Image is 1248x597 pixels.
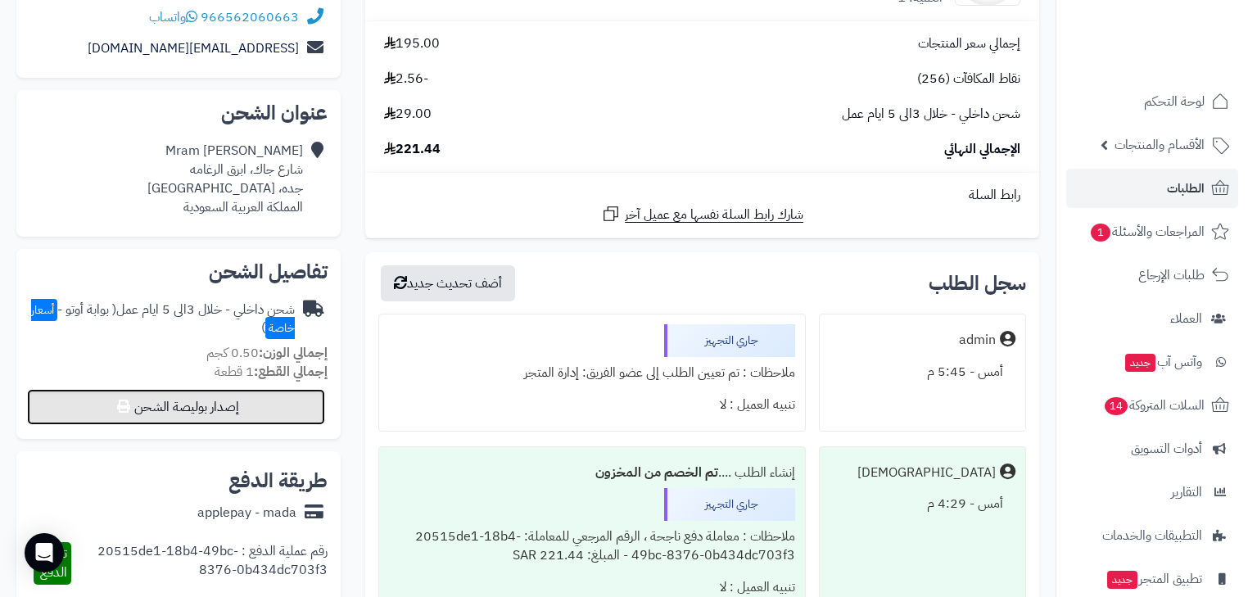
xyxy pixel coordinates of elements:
[215,362,328,382] small: 1 قطعة
[830,488,1015,520] div: أمس - 4:29 م
[389,389,795,421] div: تنبيه العميل : لا
[389,357,795,389] div: ملاحظات : تم تعيين الطلب إلى عضو الفريق: إدارة المتجر
[1125,354,1155,372] span: جديد
[1066,386,1238,425] a: السلات المتروكة14
[842,105,1020,124] span: شحن داخلي - خلال 3الى 5 ايام عمل
[1066,212,1238,251] a: المراجعات والأسئلة1
[254,362,328,382] strong: إجمالي القطع:
[1167,177,1205,200] span: الطلبات
[1066,473,1238,512] a: التقارير
[1066,516,1238,555] a: التطبيقات والخدمات
[372,186,1033,205] div: رابط السلة
[1102,524,1202,547] span: التطبيقات والخدمات
[1131,437,1202,460] span: أدوات التسويق
[389,457,795,489] div: إنشاء الطلب ....
[1089,220,1205,243] span: المراجعات والأسئلة
[1144,90,1205,113] span: لوحة التحكم
[595,463,718,482] b: تم الخصم من المخزون
[1138,264,1205,287] span: طلبات الإرجاع
[25,533,64,572] div: Open Intercom Messenger
[1066,82,1238,121] a: لوحة التحكم
[1103,394,1205,417] span: السلات المتروكة
[917,70,1020,88] span: نقاط المكافآت (256)
[1105,397,1128,415] span: 14
[1066,299,1238,338] a: العملاء
[384,34,440,53] span: 195.00
[625,206,803,224] span: شارك رابط السلة نفسها مع عميل آخر
[1115,133,1205,156] span: الأقسام والمنتجات
[259,343,328,363] strong: إجمالي الوزن:
[1066,169,1238,208] a: الطلبات
[384,105,432,124] span: 29.00
[29,301,295,338] div: شحن داخلي - خلال 3الى 5 ايام عمل
[31,299,295,340] span: أسعار خاصة
[29,103,328,123] h2: عنوان الشحن
[384,140,441,159] span: 221.44
[664,324,795,357] div: جاري التجهيز
[381,265,515,301] button: أضف تحديث جديد
[88,38,299,58] a: [EMAIL_ADDRESS][DOMAIN_NAME]
[929,274,1026,293] h3: سجل الطلب
[944,140,1020,159] span: الإجمالي النهائي
[206,343,328,363] small: 0.50 كجم
[147,142,303,216] div: Mram [PERSON_NAME] شارع جاك، ابرق الرغامه جده، [GEOGRAPHIC_DATA] المملكة العربية السعودية
[228,471,328,491] h2: طريقة الدفع
[1066,256,1238,295] a: طلبات الإرجاع
[197,504,296,522] div: applepay - mada
[71,542,328,585] div: رقم عملية الدفع : 20515de1-18b4-49bc-8376-0b434dc703f3
[664,488,795,521] div: جاري التجهيز
[389,521,795,572] div: ملاحظات : معاملة دفع ناجحة ، الرقم المرجعي للمعاملة: 20515de1-18b4-49bc-8376-0b434dc703f3 - المبل...
[1124,351,1202,373] span: وآتس آب
[1066,342,1238,382] a: وآتس آبجديد
[201,7,299,27] a: 966562060663
[149,7,197,27] a: واتساب
[959,331,996,350] div: admin
[27,389,325,425] button: إصدار بوليصة الشحن
[1091,224,1110,242] span: 1
[1066,429,1238,468] a: أدوات التسويق
[31,300,295,338] span: ( بوابة أوتو - )
[601,204,803,224] a: شارك رابط السلة نفسها مع عميل آخر
[857,464,996,482] div: [DEMOGRAPHIC_DATA]
[1170,307,1202,330] span: العملاء
[1107,571,1137,589] span: جديد
[830,356,1015,388] div: أمس - 5:45 م
[918,34,1020,53] span: إجمالي سعر المنتجات
[1106,568,1202,590] span: تطبيق المتجر
[384,70,428,88] span: -2.56
[29,262,328,282] h2: تفاصيل الشحن
[1171,481,1202,504] span: التقارير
